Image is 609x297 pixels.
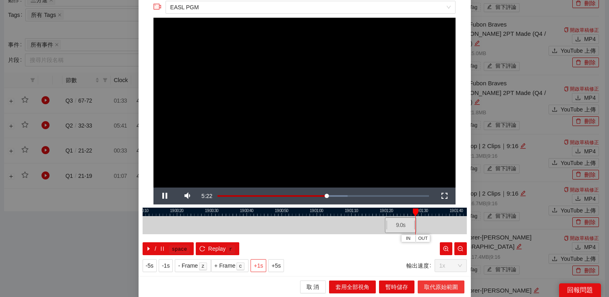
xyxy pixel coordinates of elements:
[385,217,416,233] div: 9.0 s
[175,259,211,272] button: - Framez
[329,280,376,293] button: 套用全部視角
[379,280,414,293] button: 暫時儲存
[418,235,428,242] span: OUT
[443,246,449,252] span: zoom-in
[236,262,244,270] kbd: c
[254,261,263,270] span: +1s
[159,259,173,272] button: -1s
[336,283,369,291] span: 套用全部視角
[271,261,281,270] span: +5s
[439,260,462,272] span: 1x
[178,261,198,270] span: - Frame
[454,242,467,255] button: zoom-out
[440,242,452,255] button: zoom-in
[143,242,194,255] button: caret-right/pausespace
[433,188,456,204] button: Fullscreen
[199,246,205,252] span: reload
[208,244,226,253] span: Replay
[199,262,207,270] kbd: z
[170,1,451,13] span: EASL PGM
[153,188,176,204] button: Pause
[176,188,199,204] button: Mute
[169,245,189,254] kbd: space
[146,261,153,270] span: -5s
[307,283,319,291] span: 取 消
[406,259,435,272] label: 輸出速度
[424,283,458,291] span: 取代原始範圍
[153,3,162,11] span: video-camera
[155,244,156,253] span: /
[251,259,266,272] button: +1s
[162,261,170,270] span: -1s
[143,259,157,272] button: -5s
[153,18,456,188] div: Video Player
[227,245,235,254] kbd: r
[196,242,239,255] button: reloadReplayr
[217,195,429,197] div: Progress Bar
[268,259,284,272] button: +5s
[418,280,464,293] button: 取代原始範圍
[401,235,416,242] button: IN
[300,280,326,293] button: 取 消
[458,246,463,252] span: zoom-out
[559,283,601,297] div: 回報問題
[159,246,165,252] span: pause
[385,283,408,291] span: 暫時儲存
[201,193,212,199] span: 5:22
[416,235,430,242] button: OUT
[146,246,151,252] span: caret-right
[211,259,249,272] button: + Framec
[214,261,236,270] span: + Frame
[406,235,410,242] span: IN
